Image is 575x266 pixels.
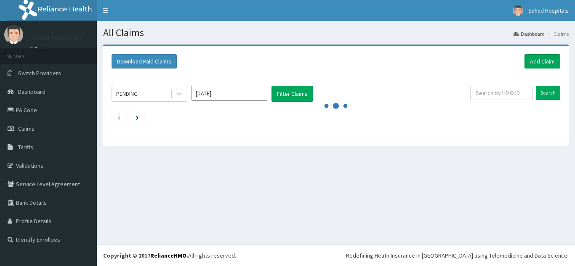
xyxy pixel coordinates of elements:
a: RelianceHMO [150,252,186,259]
div: Redefining Heath Insurance in [GEOGRAPHIC_DATA] using Telemedicine and Data Science! [346,251,569,260]
span: Switch Providers [18,69,61,77]
img: User Image [4,25,23,44]
div: PENDING [116,90,138,98]
a: Add Claim [524,54,560,68]
button: Filter Claims [272,86,313,102]
span: Claims [18,125,35,132]
a: Dashboard [514,30,545,37]
h1: All Claims [103,27,569,38]
button: Download Paid Claims [112,54,177,68]
span: Sahad Hospitals [528,7,569,14]
a: Previous page [117,113,121,121]
svg: audio-loading [323,93,349,119]
a: Next page [136,113,139,121]
span: Tariffs [18,143,33,151]
li: Claims [546,30,569,37]
input: Select Month and Year [192,86,267,101]
input: Search by HMO ID [470,86,533,100]
p: Sahad Hospitals [29,34,83,42]
input: Search [536,86,560,100]
footer: All rights reserved. [97,245,575,266]
span: Dashboard [18,88,45,95]
strong: Copyright © 2017 . [103,252,188,259]
img: User Image [513,5,523,16]
a: Online [29,46,50,52]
